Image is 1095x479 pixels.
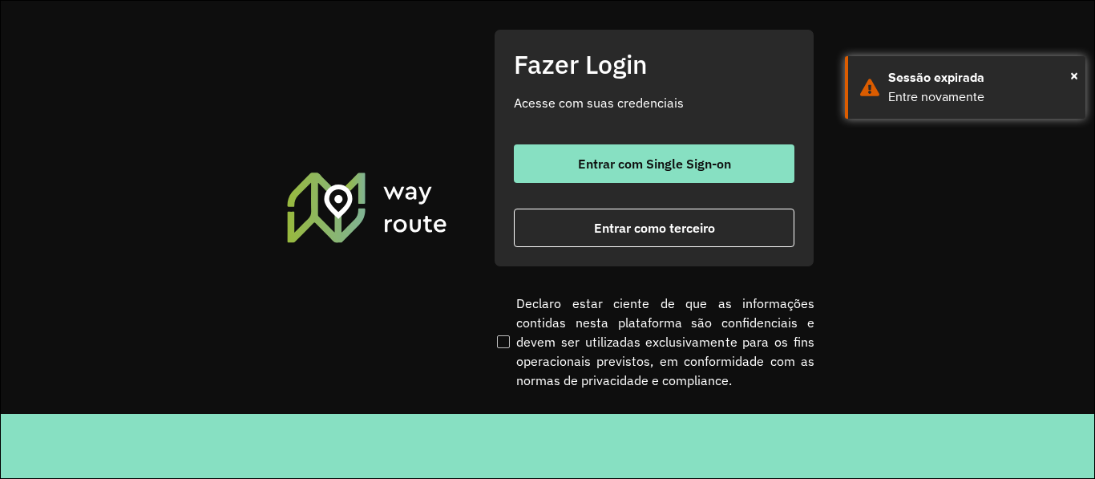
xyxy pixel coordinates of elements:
button: Close [1070,63,1078,87]
span: Entrar com Single Sign-on [578,157,731,170]
p: Acesse com suas credenciais [514,93,794,112]
span: × [1070,63,1078,87]
label: Declaro estar ciente de que as informações contidas nesta plataforma são confidenciais e devem se... [494,294,814,390]
img: Roteirizador AmbevTech [285,170,450,244]
div: Sessão expirada [888,68,1073,87]
button: button [514,144,794,183]
button: button [514,209,794,247]
h2: Fazer Login [514,49,794,79]
span: Entrar como terceiro [594,221,715,234]
div: Entre novamente [888,87,1073,107]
